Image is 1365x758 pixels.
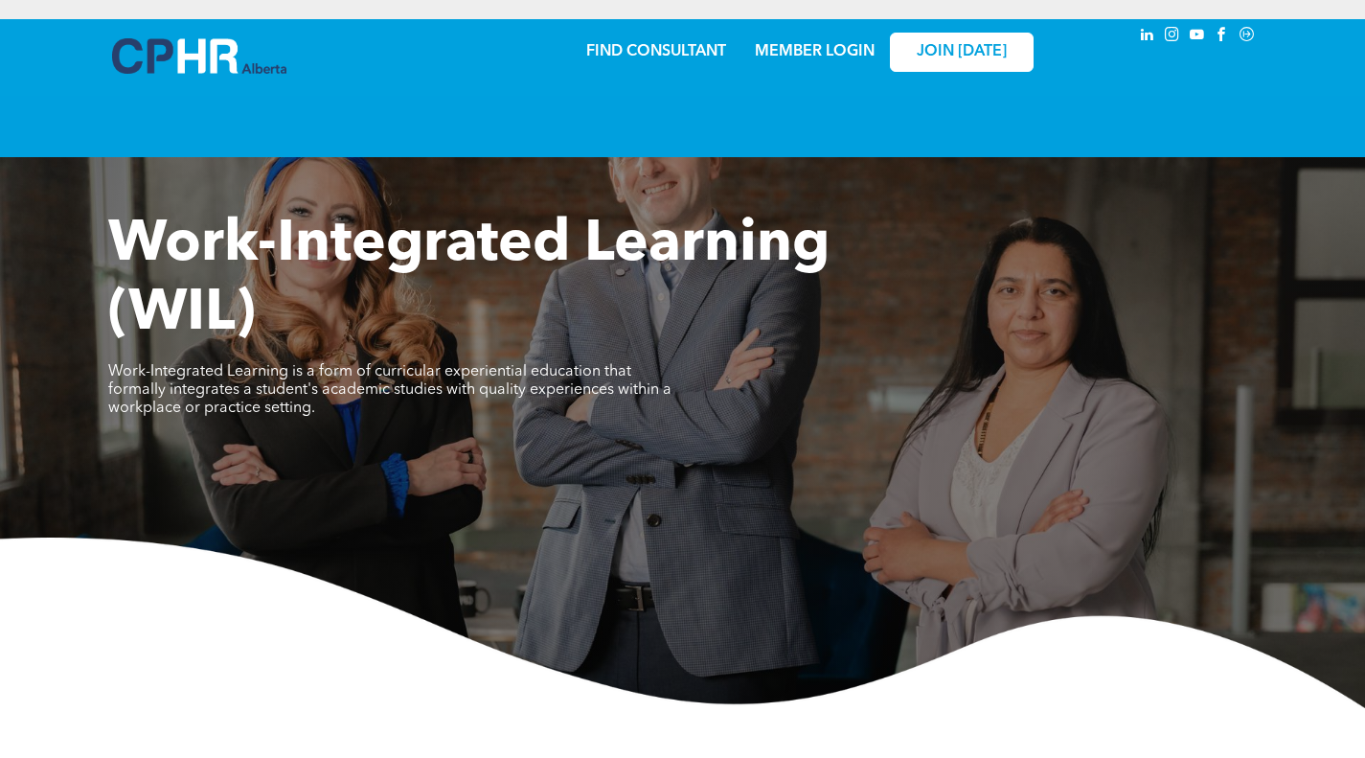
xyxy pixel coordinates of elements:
span: Work-Integrated Learning is a form of curricular experiential education that formally integrates ... [108,364,671,416]
a: youtube [1187,24,1208,50]
a: JOIN [DATE] [890,33,1034,72]
a: linkedin [1137,24,1158,50]
img: A blue and white logo for cp alberta [112,38,286,74]
span: Work-Integrated Learning (WIL) [108,217,830,343]
a: Social network [1237,24,1258,50]
a: facebook [1212,24,1233,50]
a: instagram [1162,24,1183,50]
span: JOIN [DATE] [917,43,1007,61]
a: MEMBER LOGIN [755,44,875,59]
a: FIND CONSULTANT [586,44,726,59]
